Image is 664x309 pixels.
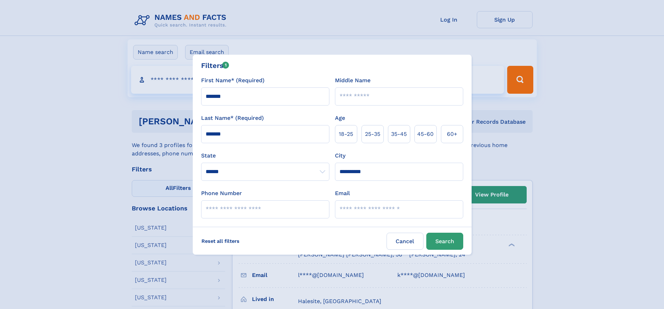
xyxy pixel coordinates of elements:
[201,76,265,85] label: First Name* (Required)
[201,152,329,160] label: State
[387,233,423,250] label: Cancel
[339,130,353,138] span: 18‑25
[417,130,434,138] span: 45‑60
[197,233,244,249] label: Reset all filters
[335,152,345,160] label: City
[201,189,242,198] label: Phone Number
[447,130,457,138] span: 60+
[201,60,229,71] div: Filters
[391,130,407,138] span: 35‑45
[426,233,463,250] button: Search
[335,76,371,85] label: Middle Name
[365,130,380,138] span: 25‑35
[335,189,350,198] label: Email
[335,114,345,122] label: Age
[201,114,264,122] label: Last Name* (Required)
